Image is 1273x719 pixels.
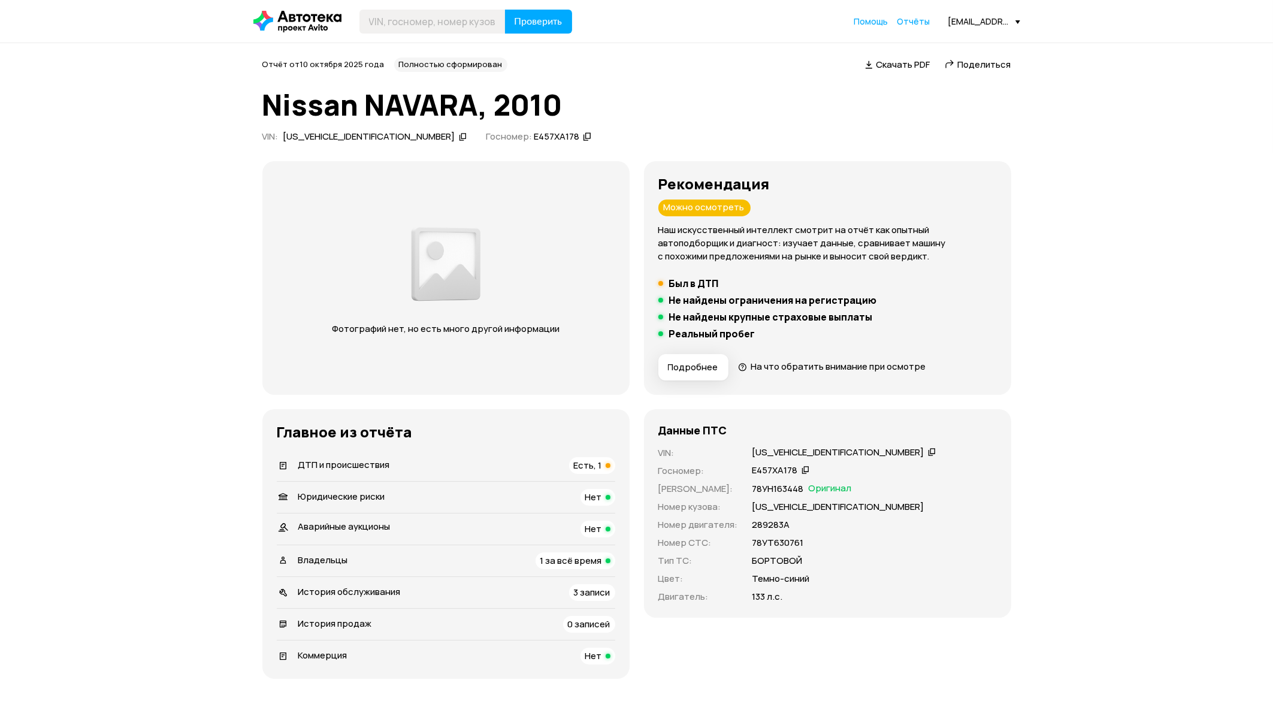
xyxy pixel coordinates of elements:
span: История продаж [298,617,372,630]
span: ДТП и происшествия [298,458,390,471]
span: Подробнее [668,361,718,373]
div: Е457ХА178 [534,131,579,143]
p: Номер кузова : [658,500,738,513]
span: Госномер: [486,130,532,143]
h5: Реальный пробег [669,328,755,340]
h3: Рекомендация [658,176,997,192]
p: Двигатель : [658,590,738,603]
div: Полностью сформирован [394,58,507,72]
span: Есть, 1 [574,459,602,472]
span: Оригинал [809,482,852,496]
img: 2a3f492e8892fc00.png [408,220,483,308]
h5: Был в ДТП [669,277,719,289]
p: БОРТОВОЙ [752,554,803,567]
h5: Не найдены ограничения на регистрацию [669,294,877,306]
a: Поделиться [945,58,1011,71]
span: Помощь [854,16,888,27]
a: Скачать PDF [865,58,930,71]
span: Поделиться [958,58,1011,71]
div: [US_VEHICLE_IDENTIFICATION_NUMBER] [283,131,455,143]
span: Проверить [515,17,563,26]
div: Е457ХА178 [752,464,798,477]
span: Отчёт от 10 октября 2025 года [262,59,385,70]
span: 1 за всё время [540,554,602,567]
span: Владельцы [298,554,348,566]
button: Проверить [505,10,572,34]
div: [US_VEHICLE_IDENTIFICATION_NUMBER] [752,446,924,459]
input: VIN, госномер, номер кузова [359,10,506,34]
span: На что обратить внимание при осмотре [751,360,926,373]
span: Коммерция [298,649,347,661]
p: VIN : [658,446,738,460]
p: 78УН163448 [752,482,804,496]
a: Отчёты [897,16,930,28]
p: Номер двигателя : [658,518,738,531]
span: Нет [585,491,602,503]
h1: Nissan NAVARA, 2010 [262,89,1011,121]
span: 0 записей [568,618,610,630]
p: [US_VEHICLE_IDENTIFICATION_NUMBER] [752,500,924,513]
h4: Данные ПТС [658,424,727,437]
a: Помощь [854,16,888,28]
p: Темно-синий [752,572,810,585]
span: VIN : [262,130,279,143]
p: Фотографий нет, но есть много другой информации [320,322,572,336]
span: Нет [585,649,602,662]
p: Наш искусственный интеллект смотрит на отчёт как опытный автоподборщик и диагност: изучает данные... [658,223,997,263]
button: Подробнее [658,354,728,380]
p: 78УТ630761 [752,536,804,549]
span: Аварийные аукционы [298,520,391,533]
span: Нет [585,522,602,535]
p: Госномер : [658,464,738,478]
span: История обслуживания [298,585,401,598]
span: 3 записи [574,586,610,599]
span: Юридические риски [298,490,385,503]
h3: Главное из отчёта [277,424,615,440]
div: [EMAIL_ADDRESS][DOMAIN_NAME] [948,16,1020,27]
p: Тип ТС : [658,554,738,567]
p: Номер СТС : [658,536,738,549]
p: 133 л.с. [752,590,783,603]
a: На что обратить внимание при осмотре [738,360,926,373]
p: Цвет : [658,572,738,585]
div: Можно осмотреть [658,200,751,216]
span: Отчёты [897,16,930,27]
p: [PERSON_NAME] : [658,482,738,496]
h5: Не найдены крупные страховые выплаты [669,311,873,323]
span: Скачать PDF [876,58,930,71]
p: 289283А [752,518,790,531]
